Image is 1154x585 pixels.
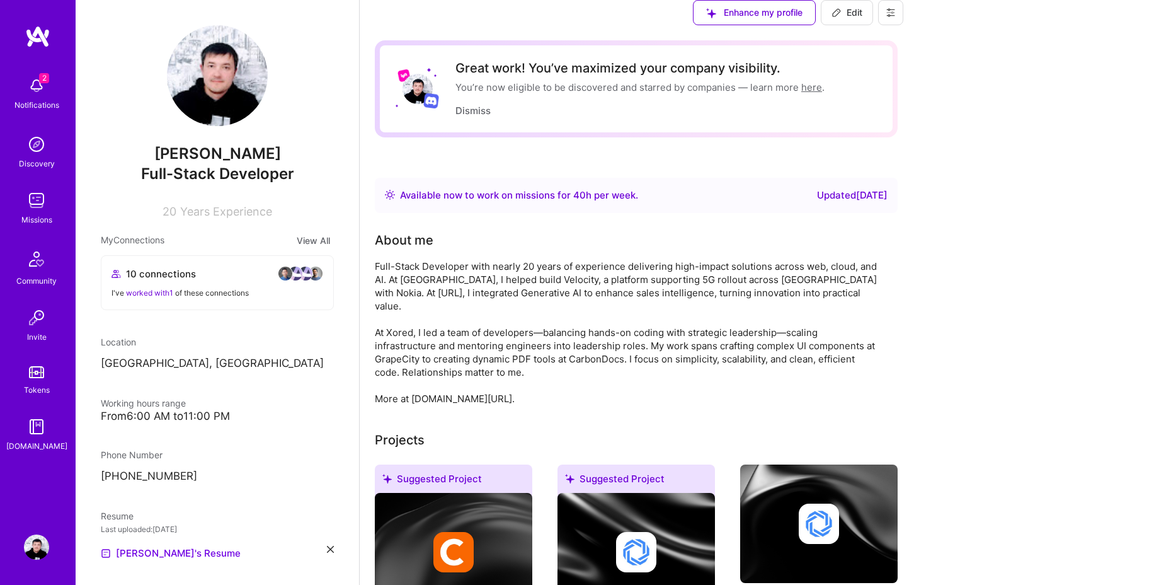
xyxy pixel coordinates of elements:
div: Last uploaded: [DATE] [101,523,334,536]
span: Years Experience [180,205,272,218]
span: Edit [831,6,862,19]
img: avatar [308,266,323,281]
img: Discord logo [423,93,439,108]
div: Updated [DATE] [817,188,888,203]
img: Community [21,244,52,274]
div: Suggested Project [375,465,532,498]
img: Invite [24,305,49,330]
span: Working hours range [101,398,186,408]
div: You’re now eligible to be discovered and starred by companies — learn more . [455,81,825,94]
button: View All [293,233,334,248]
img: Lyft logo [397,69,411,82]
img: User Avatar [403,74,433,104]
span: Full-Stack Developer [141,165,294,183]
img: User Avatar [24,535,49,560]
i: icon SuggestedTeams [565,474,574,484]
i: icon Close [327,546,334,553]
img: cover [740,465,898,583]
div: About me [375,231,433,250]
span: 20 [163,205,176,218]
span: 40 [573,189,586,201]
img: Company logo [799,504,839,544]
img: bell [24,73,49,98]
div: Projects [375,431,425,449]
div: I've of these connections [111,286,323,299]
img: discovery [24,132,49,157]
span: 2 [39,73,49,83]
img: avatar [298,266,313,281]
img: avatar [278,266,293,281]
a: [PERSON_NAME]'s Resume [101,546,241,561]
div: Great work! You’ve maximized your company visibility. [455,61,825,76]
div: Community [16,274,57,287]
span: Phone Number [101,449,163,460]
div: Missions [21,213,52,226]
button: 10 connectionsavataravataravataravatarI've worked with1 of these connections [101,255,334,310]
img: teamwork [24,188,49,213]
span: [PERSON_NAME] [101,144,334,163]
img: Company logo [433,532,474,572]
img: avatar [288,266,303,281]
div: Full-Stack Developer with nearly 20 years of experience delivering high-impact solutions across w... [375,260,879,405]
i: icon SuggestedTeams [382,474,392,484]
div: From 6:00 AM to 11:00 PM [101,410,334,423]
img: User Avatar [167,25,268,126]
img: Availability [385,190,395,200]
span: worked with 1 [126,288,173,298]
img: logo [25,25,50,48]
img: tokens [29,366,44,378]
div: Location [101,335,334,349]
a: here [801,81,822,93]
span: Resume [101,511,134,521]
i: icon Collaborator [111,269,121,279]
div: [DOMAIN_NAME] [6,439,67,453]
a: User Avatar [21,535,52,560]
div: Available now to work on missions for h per week . [400,188,638,203]
div: Discovery [19,157,55,170]
span: My Connections [101,233,164,248]
div: Suggested Project [557,465,715,498]
button: Dismiss [455,104,491,117]
div: Tokens [24,383,50,397]
img: guide book [24,414,49,439]
img: Company logo [616,532,656,572]
p: [PHONE_NUMBER] [101,469,334,484]
div: Invite [27,330,47,344]
div: Notifications [14,98,59,112]
img: Resume [101,548,111,559]
span: 10 connections [126,267,196,281]
p: [GEOGRAPHIC_DATA], [GEOGRAPHIC_DATA] [101,356,334,371]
